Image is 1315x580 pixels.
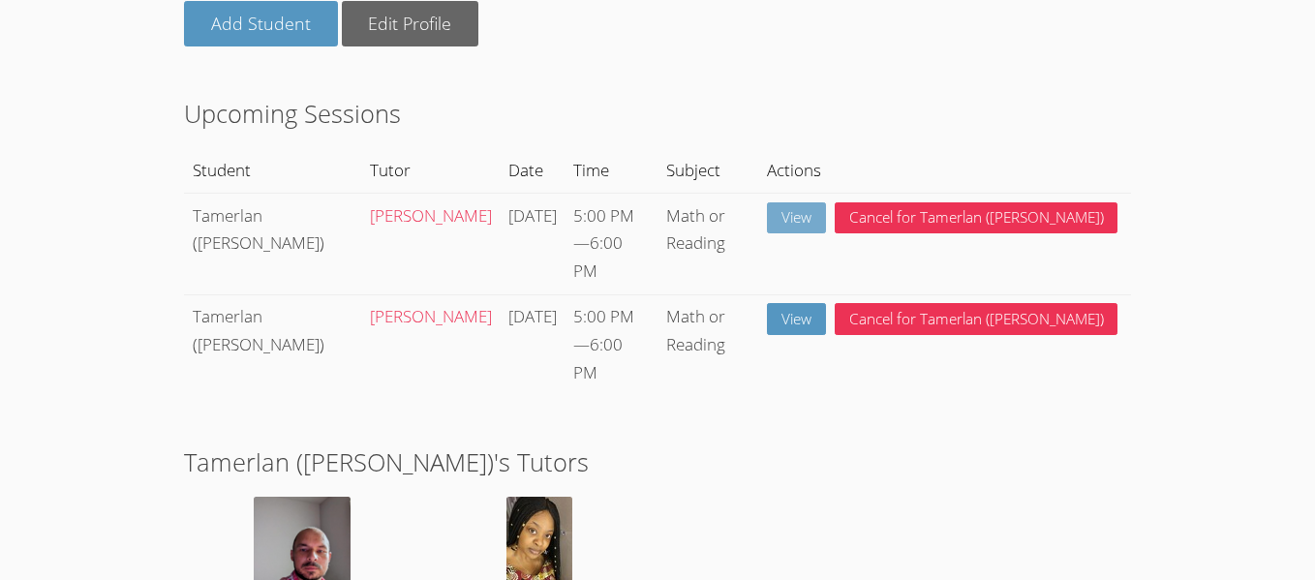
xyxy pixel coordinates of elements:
td: Math or Reading [658,193,759,294]
button: Cancel for Tamerlan ([PERSON_NAME]) [835,303,1118,335]
a: Add Student [184,1,338,46]
th: Time [565,148,657,193]
a: View [767,303,826,335]
div: [DATE] [508,202,557,230]
td: Math or Reading [658,294,759,396]
th: Student [184,148,361,193]
span: 5:00 PM [573,305,634,327]
th: Tutor [361,148,500,193]
a: [PERSON_NAME] [370,204,492,227]
a: Edit Profile [342,1,479,46]
th: Actions [759,148,1131,193]
span: 5:00 PM [573,204,634,227]
a: View [767,202,826,234]
th: Subject [658,148,759,193]
th: Date [500,148,565,193]
div: [DATE] [508,303,557,331]
button: Cancel for Tamerlan ([PERSON_NAME]) [835,202,1118,234]
div: — [573,303,650,387]
td: Tamerlan ([PERSON_NAME]) [184,193,361,294]
h2: Tamerlan ([PERSON_NAME])'s Tutors [184,443,1131,480]
a: [PERSON_NAME] [370,305,492,327]
h2: Upcoming Sessions [184,95,1131,132]
span: 6:00 PM [573,333,623,383]
div: — [573,202,650,287]
span: 6:00 PM [573,231,623,282]
td: Tamerlan ([PERSON_NAME]) [184,294,361,396]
